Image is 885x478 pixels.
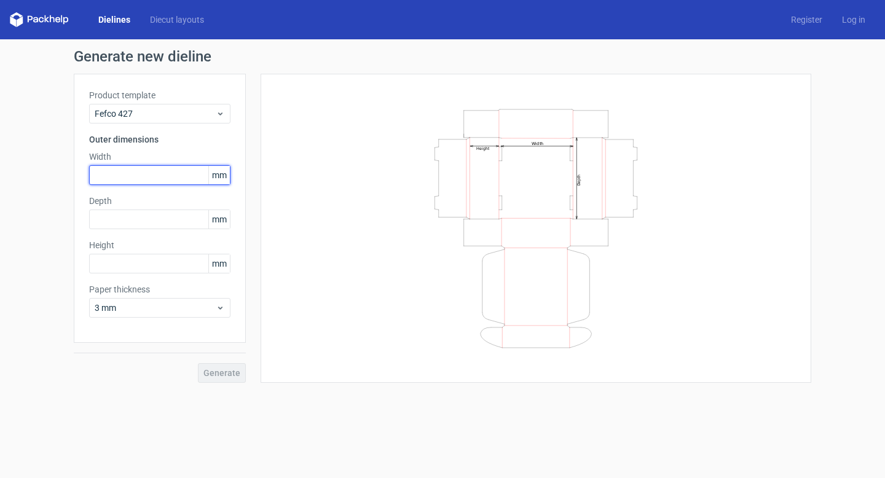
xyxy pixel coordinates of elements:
[208,166,230,184] span: mm
[95,108,216,120] span: Fefco 427
[89,195,230,207] label: Depth
[95,302,216,314] span: 3 mm
[532,140,543,146] text: Width
[89,239,230,251] label: Height
[208,254,230,273] span: mm
[89,133,230,146] h3: Outer dimensions
[74,49,811,64] h1: Generate new dieline
[476,146,489,151] text: Height
[832,14,875,26] a: Log in
[140,14,214,26] a: Diecut layouts
[89,151,230,163] label: Width
[208,210,230,229] span: mm
[89,283,230,296] label: Paper thickness
[576,174,581,185] text: Depth
[781,14,832,26] a: Register
[89,89,230,101] label: Product template
[88,14,140,26] a: Dielines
